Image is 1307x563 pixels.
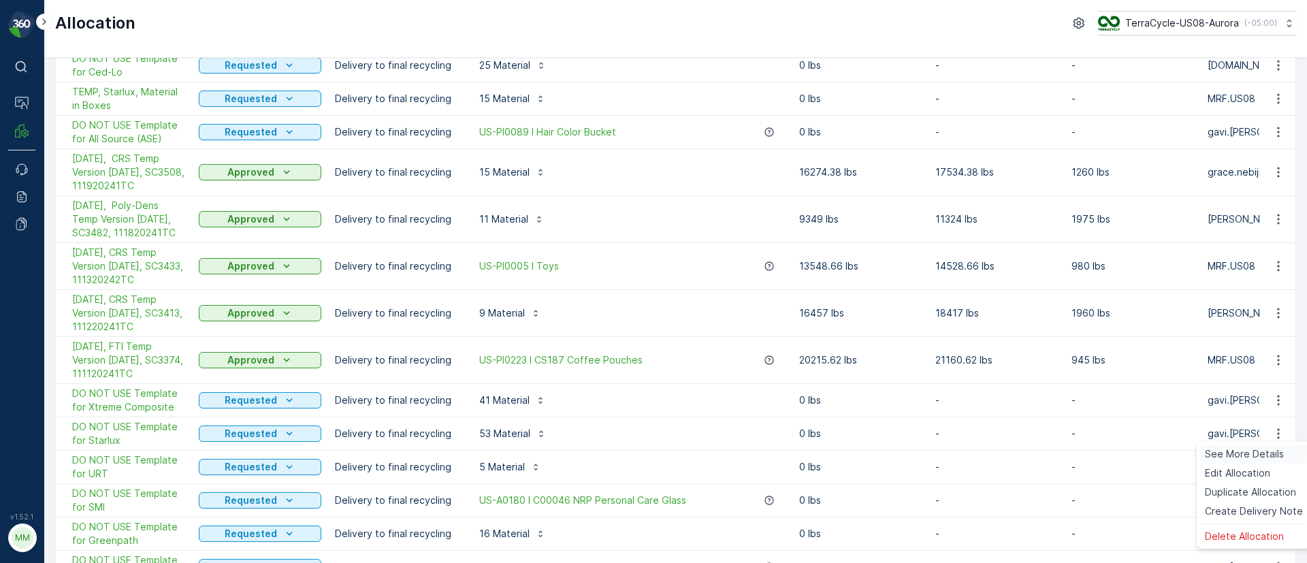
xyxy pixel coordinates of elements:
[935,353,1058,367] p: 21160.62 lbs
[72,85,185,112] a: TEMP, Starlux, Material in Boxes
[935,212,1058,226] p: 11324 lbs
[471,161,554,183] button: 15 Material
[1071,353,1194,367] p: 945 lbs
[335,494,457,507] p: Delivery to final recycling
[199,305,321,321] button: Approved
[799,125,922,139] p: 0 lbs
[199,164,321,180] button: Approved
[1071,59,1194,72] p: -
[799,527,922,541] p: 0 lbs
[227,212,274,226] p: Approved
[199,57,321,74] button: Requested
[225,427,277,440] p: Requested
[72,199,185,240] span: [DATE], Poly-Dens Temp Version [DATE], SC3482, 111820241TC
[72,487,185,514] a: DO NOT USE Template for SMI
[799,460,922,474] p: 0 lbs
[8,524,35,552] button: MM
[1205,466,1270,480] span: Edit Allocation
[935,527,1058,541] p: -
[199,352,321,368] button: Approved
[935,125,1058,139] p: -
[335,212,457,226] p: Delivery to final recycling
[72,387,185,414] a: DO NOT USE Template for Xtreme Composite
[72,453,185,481] a: DO NOT USE Template for URT
[471,456,549,478] button: 5 Material
[799,306,922,320] p: 16457 lbs
[1071,460,1194,474] p: -
[935,494,1058,507] p: -
[799,427,922,440] p: 0 lbs
[8,513,35,521] span: v 1.52.1
[479,125,616,139] span: US-PI0089 I Hair Color Bucket
[935,92,1058,106] p: -
[799,353,922,367] p: 20215.62 lbs
[199,526,321,542] button: Requested
[799,212,922,226] p: 9349 lbs
[72,293,185,334] span: [DATE], CRS Temp Version [DATE], SC3413, 111220241TC
[1125,16,1239,30] p: TerraCycle-US08-Aurora
[225,92,277,106] p: Requested
[935,427,1058,440] p: -
[1071,212,1194,226] p: 1975 lbs
[225,125,277,139] p: Requested
[225,460,277,474] p: Requested
[12,527,33,549] div: MM
[471,88,554,110] button: 15 Material
[479,259,559,273] a: US-PI0005 I Toys
[479,494,686,507] a: US-A0180 I C00046 NRP Personal Care Glass
[471,389,554,411] button: 41 Material
[1071,165,1194,179] p: 1260 lbs
[935,59,1058,72] p: -
[1071,125,1194,139] p: -
[72,520,185,547] a: DO NOT USE Template for Greenpath
[1071,527,1194,541] p: -
[335,427,457,440] p: Delivery to final recycling
[335,393,457,407] p: Delivery to final recycling
[935,165,1058,179] p: 17534.38 lbs
[935,393,1058,407] p: -
[335,460,457,474] p: Delivery to final recycling
[335,165,457,179] p: Delivery to final recycling
[72,340,185,381] span: [DATE], FTI Temp Version [DATE], SC3374, 111120241TC
[471,523,554,545] button: 16 Material
[72,52,185,79] span: DO NOT USE Template for Ced-Lo
[225,527,277,541] p: Requested
[935,259,1058,273] p: 14528.66 lbs
[471,302,549,324] button: 9 Material
[225,393,277,407] p: Requested
[1071,259,1194,273] p: 980 lbs
[799,92,922,106] p: 0 lbs
[72,293,185,334] a: 11/13/24, CRS Temp Version Nov 2024, SC3413, 111220241TC
[227,259,274,273] p: Approved
[199,492,321,509] button: Requested
[335,59,457,72] p: Delivery to final recycling
[72,246,185,287] span: [DATE], CRS Temp Version [DATE], SC3433, 111320242TC
[479,353,643,367] a: US-PI0223 I CS187 Coffee Pouches
[1071,393,1194,407] p: -
[479,212,528,226] p: 11 Material
[479,460,525,474] p: 5 Material
[335,92,457,106] p: Delivery to final recycling
[1071,494,1194,507] p: -
[8,11,35,38] img: logo
[1071,92,1194,106] p: -
[199,91,321,107] button: Requested
[72,246,185,287] a: 11/14/24, CRS Temp Version Nov 2024, SC3433, 111320242TC
[72,340,185,381] a: 11/11/24, FTI Temp Version Nov 2024, SC3374, 111120241TC
[199,211,321,227] button: Approved
[225,494,277,507] p: Requested
[479,393,530,407] p: 41 Material
[1205,485,1296,499] span: Duplicate Allocation
[72,420,185,447] a: DO NOT USE Template for Starlux
[479,306,525,320] p: 9 Material
[479,59,530,72] p: 25 Material
[479,427,530,440] p: 53 Material
[1071,306,1194,320] p: 1960 lbs
[199,459,321,475] button: Requested
[935,306,1058,320] p: 18417 lbs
